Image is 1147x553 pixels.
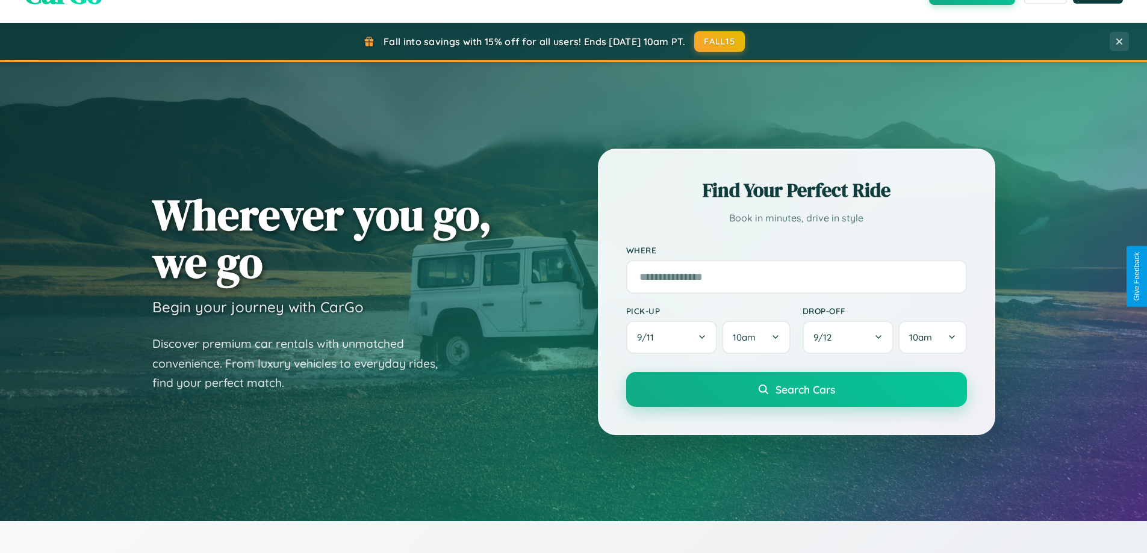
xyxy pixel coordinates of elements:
label: Pick-up [626,306,791,316]
label: Where [626,245,967,255]
p: Discover premium car rentals with unmatched convenience. From luxury vehicles to everyday rides, ... [152,334,453,393]
button: 9/11 [626,321,718,354]
span: 10am [733,332,756,343]
button: 10am [722,321,790,354]
button: Search Cars [626,372,967,407]
label: Drop-off [803,306,967,316]
button: 10am [898,321,966,354]
h1: Wherever you go, we go [152,191,492,286]
button: 9/12 [803,321,894,354]
button: FALL15 [694,31,745,52]
span: 9 / 12 [813,332,838,343]
span: 9 / 11 [637,332,660,343]
p: Book in minutes, drive in style [626,209,967,227]
h3: Begin your journey with CarGo [152,298,364,316]
div: Give Feedback [1133,252,1141,301]
span: Fall into savings with 15% off for all users! Ends [DATE] 10am PT. [384,36,685,48]
h2: Find Your Perfect Ride [626,177,967,203]
span: Search Cars [776,383,835,396]
span: 10am [909,332,932,343]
